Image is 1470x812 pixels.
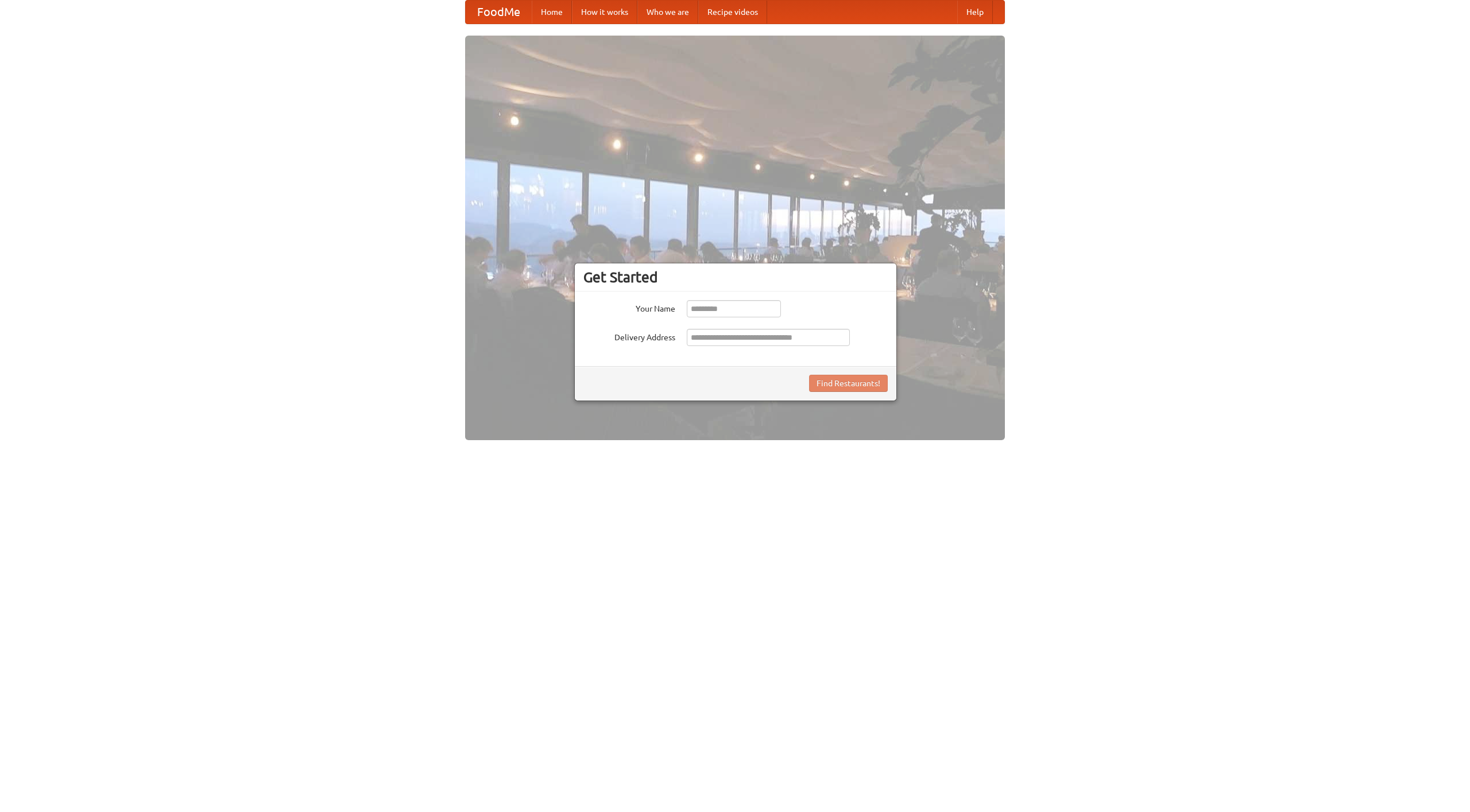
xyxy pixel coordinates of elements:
a: How it works [572,1,637,24]
h3: Get Started [583,269,888,286]
a: Home [532,1,572,24]
a: Recipe videos [698,1,767,24]
a: Help [957,1,993,24]
a: Who we are [637,1,698,24]
label: Your Name [583,300,675,314]
a: FoodMe [466,1,532,24]
button: Find Restaurants! [809,375,888,392]
label: Delivery Address [583,329,675,343]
